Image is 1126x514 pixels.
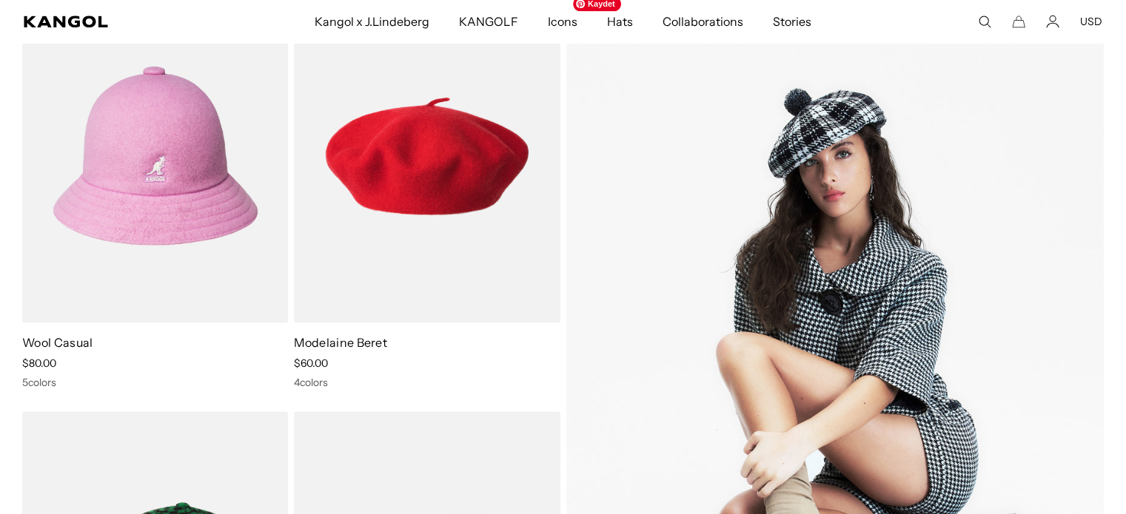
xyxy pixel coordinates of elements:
[294,356,328,370] span: $60.00
[1012,15,1025,28] button: Cart
[294,376,560,389] div: 4 colors
[1046,15,1059,28] a: Account
[1080,15,1102,28] button: USD
[978,15,991,28] summary: Search here
[22,376,288,389] div: 5 colors
[22,335,93,350] a: Wool Casual
[294,335,387,350] a: Modelaine Beret
[22,356,56,370] span: $80.00
[24,16,207,27] a: Kangol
